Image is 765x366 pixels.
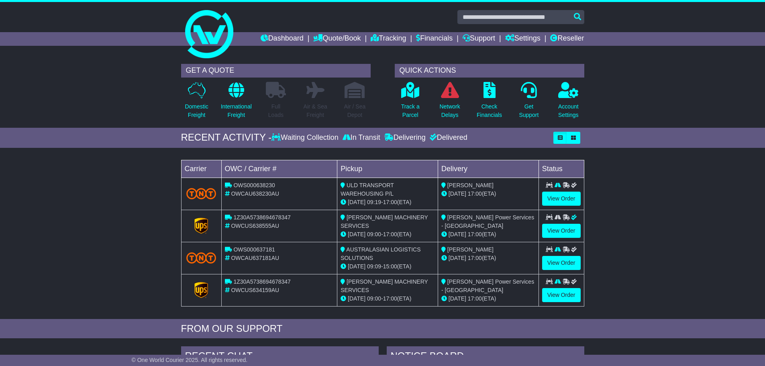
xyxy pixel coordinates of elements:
[337,160,438,178] td: Pickup
[181,323,584,335] div: FROM OUR SUPPORT
[518,82,539,124] a: GetSupport
[185,102,208,119] p: Domestic Freight
[233,246,275,253] span: OWS000637181
[383,199,397,205] span: 17:00
[477,102,502,119] p: Check Financials
[383,263,397,270] span: 15:00
[233,278,290,285] span: 1Z30A5738694678347
[233,182,275,188] span: OWS000638230
[348,263,365,270] span: [DATE]
[231,255,279,261] span: OWCAU637181AU
[542,256,581,270] a: View Order
[449,295,466,302] span: [DATE]
[304,102,327,119] p: Air & Sea Freight
[558,82,579,124] a: AccountSettings
[313,32,361,46] a: Quote/Book
[220,82,252,124] a: InternationalFreight
[447,246,494,253] span: [PERSON_NAME]
[266,102,286,119] p: Full Loads
[341,294,435,303] div: - (ETA)
[341,214,428,229] span: [PERSON_NAME] MACHINERY SERVICES
[542,288,581,302] a: View Order
[344,102,366,119] p: Air / Sea Depot
[468,231,482,237] span: 17:00
[441,254,535,262] div: (ETA)
[505,32,541,46] a: Settings
[383,231,397,237] span: 17:00
[181,64,371,78] div: GET A QUOTE
[221,102,252,119] p: International Freight
[367,263,381,270] span: 09:09
[221,160,337,178] td: OWC / Carrier #
[468,295,482,302] span: 17:00
[401,102,420,119] p: Track a Parcel
[371,32,406,46] a: Tracking
[367,295,381,302] span: 09:00
[348,231,365,237] span: [DATE]
[341,182,394,197] span: ULD TRANSPORT WAREHOUSING P/L
[463,32,495,46] a: Support
[231,190,279,197] span: OWCAU638230AU
[441,190,535,198] div: (ETA)
[539,160,584,178] td: Status
[194,282,208,298] img: GetCarrierServiceLogo
[341,133,382,142] div: In Transit
[184,82,208,124] a: DomesticFreight
[558,102,579,119] p: Account Settings
[550,32,584,46] a: Reseller
[449,255,466,261] span: [DATE]
[542,224,581,238] a: View Order
[341,230,435,239] div: - (ETA)
[341,262,435,271] div: - (ETA)
[341,278,428,293] span: [PERSON_NAME] MACHINERY SERVICES
[181,160,221,178] td: Carrier
[449,231,466,237] span: [DATE]
[476,82,502,124] a: CheckFinancials
[441,294,535,303] div: (ETA)
[231,287,279,293] span: OWCUS634159AU
[367,231,381,237] span: 09:00
[395,64,584,78] div: QUICK ACTIONS
[348,295,365,302] span: [DATE]
[439,102,460,119] p: Network Delays
[348,199,365,205] span: [DATE]
[341,246,420,261] span: AUSTRALASIAN LOGISTICS SOLUTIONS
[186,188,216,199] img: TNT_Domestic.png
[231,223,279,229] span: OWCUS638555AU
[181,132,272,143] div: RECENT ACTIVITY -
[447,182,494,188] span: [PERSON_NAME]
[271,133,340,142] div: Waiting Collection
[401,82,420,124] a: Track aParcel
[449,190,466,197] span: [DATE]
[441,278,534,293] span: [PERSON_NAME] Power Services - [GEOGRAPHIC_DATA]
[468,255,482,261] span: 17:00
[441,230,535,239] div: (ETA)
[438,160,539,178] td: Delivery
[519,102,539,119] p: Get Support
[186,252,216,263] img: TNT_Domestic.png
[382,133,428,142] div: Delivering
[441,214,534,229] span: [PERSON_NAME] Power Services - [GEOGRAPHIC_DATA]
[367,199,381,205] span: 09:19
[383,295,397,302] span: 17:00
[428,133,467,142] div: Delivered
[542,192,581,206] a: View Order
[439,82,460,124] a: NetworkDelays
[468,190,482,197] span: 17:00
[261,32,304,46] a: Dashboard
[341,198,435,207] div: - (ETA)
[233,214,290,221] span: 1Z30A5738694678347
[194,218,208,234] img: GetCarrierServiceLogo
[416,32,453,46] a: Financials
[132,357,248,363] span: © One World Courier 2025. All rights reserved.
